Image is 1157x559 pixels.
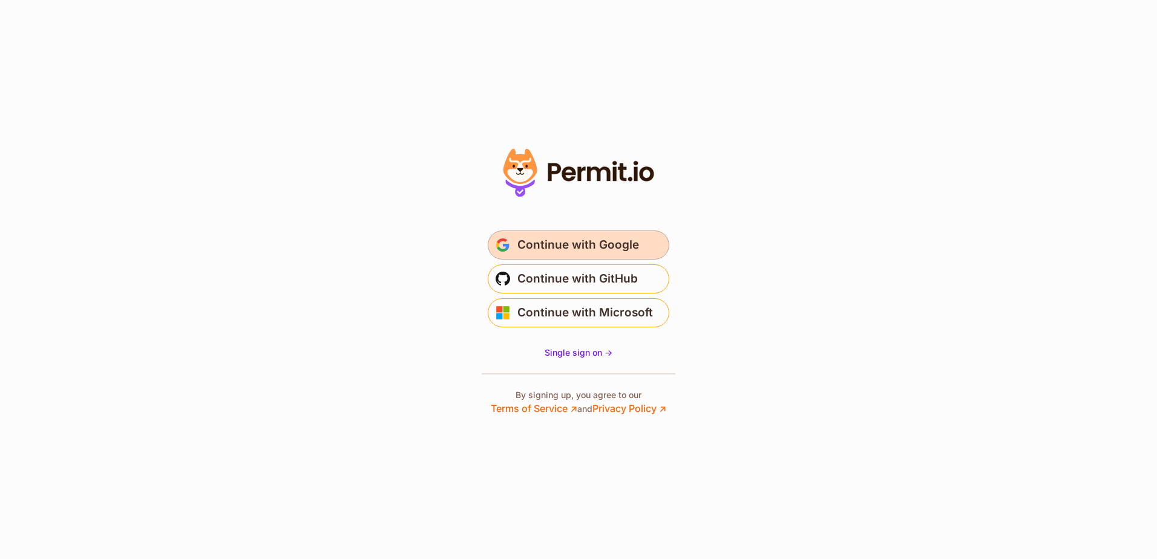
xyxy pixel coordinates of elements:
a: Terms of Service ↗ [491,402,577,414]
button: Continue with Microsoft [488,298,669,327]
span: Continue with Google [517,235,639,255]
a: Single sign on -> [545,347,612,359]
span: Single sign on -> [545,347,612,358]
span: Continue with GitHub [517,269,638,289]
button: Continue with Google [488,230,669,260]
span: Continue with Microsoft [517,303,653,322]
a: Privacy Policy ↗ [592,402,666,414]
button: Continue with GitHub [488,264,669,293]
p: By signing up, you agree to our and [491,389,666,416]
